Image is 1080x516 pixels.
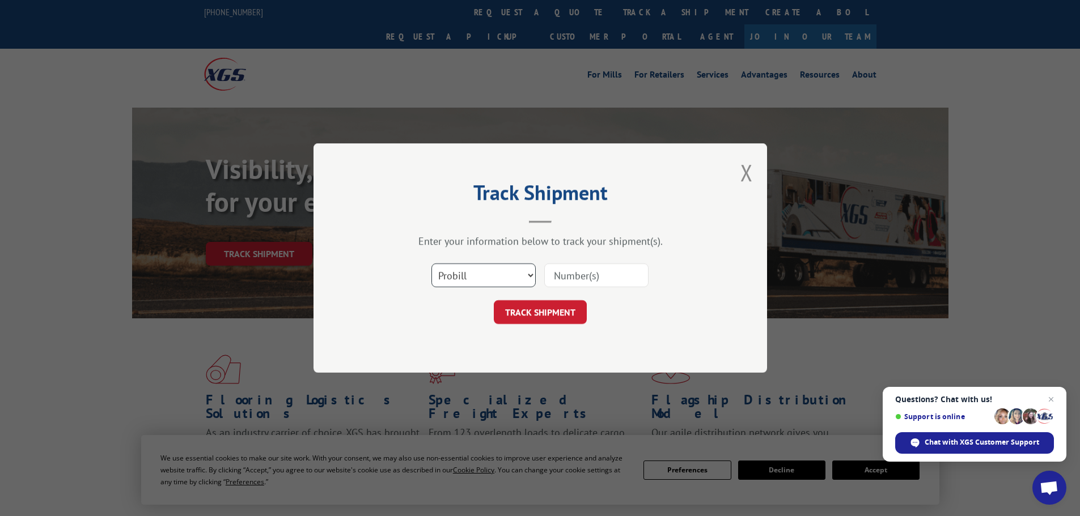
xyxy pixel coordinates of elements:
[494,300,587,324] button: TRACK SHIPMENT
[740,157,753,187] button: Close modal
[895,395,1054,404] span: Questions? Chat with us!
[370,185,710,206] h2: Track Shipment
[544,263,649,287] input: Number(s)
[895,412,990,421] span: Support is online
[1044,393,1058,406] span: Close chat
[925,437,1039,447] span: Chat with XGS Customer Support
[895,432,1054,454] div: Chat with XGS Customer Support
[370,234,710,248] div: Enter your information below to track your shipment(s).
[1032,471,1066,505] div: Open chat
